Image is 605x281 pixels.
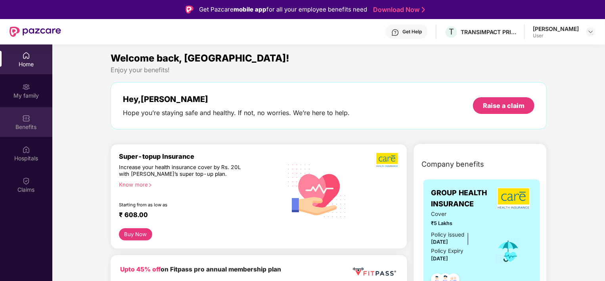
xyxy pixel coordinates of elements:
div: Policy issued [431,231,465,239]
div: Hey, [PERSON_NAME] [123,94,350,104]
img: icon [496,238,521,264]
strong: mobile app [234,6,266,13]
img: svg+xml;base64,PHN2ZyBpZD0iRHJvcGRvd24tMzJ4MzIiIHhtbG5zPSJodHRwOi8vd3d3LnczLm9yZy8yMDAwL3N2ZyIgd2... [588,29,594,35]
div: Starting from as low as [119,202,249,208]
div: TRANSIMPACT PRIVATE LIMITED [461,28,516,36]
img: New Pazcare Logo [10,27,61,37]
button: Buy Now [119,228,152,241]
img: svg+xml;base64,PHN2ZyB3aWR0aD0iMjAiIGhlaWdodD0iMjAiIHZpZXdCb3g9IjAgMCAyMCAyMCIgZmlsbD0ibm9uZSIgeG... [22,83,30,91]
img: svg+xml;base64,PHN2ZyBpZD0iSG9zcGl0YWxzIiB4bWxucz0iaHR0cDovL3d3dy53My5vcmcvMjAwMC9zdmciIHdpZHRoPS... [22,146,30,154]
img: fppp.png [351,265,398,279]
div: Get Help [402,29,422,35]
img: svg+xml;base64,PHN2ZyB4bWxucz0iaHR0cDovL3d3dy53My5vcmcvMjAwMC9zdmciIHhtbG5zOnhsaW5rPSJodHRwOi8vd3... [282,155,352,226]
span: right [148,183,152,187]
div: Hope you’re staying safe and healthy. If not, no worries. We’re here to help. [123,109,350,117]
img: svg+xml;base64,PHN2ZyBpZD0iQ2xhaW0iIHhtbG5zPSJodHRwOi8vd3d3LnczLm9yZy8yMDAwL3N2ZyIgd2lkdGg9IjIwIi... [22,177,30,185]
span: Welcome back, [GEOGRAPHIC_DATA]! [111,52,289,64]
img: svg+xml;base64,PHN2ZyBpZD0iQmVuZWZpdHMiIHhtbG5zPSJodHRwOi8vd3d3LnczLm9yZy8yMDAwL3N2ZyIgd2lkdGg9Ij... [22,114,30,122]
span: T [449,27,454,37]
img: b5dec4f62d2307b9de63beb79f102df3.png [376,152,399,167]
div: [PERSON_NAME] [533,25,579,33]
img: insurerLogo [497,188,530,209]
span: GROUP HEALTH INSURANCE [431,187,496,210]
span: [DATE] [431,256,448,262]
div: Know more [119,181,278,187]
img: svg+xml;base64,PHN2ZyBpZD0iSGVscC0zMngzMiIgeG1sbnM9Imh0dHA6Ly93d3cudzMub3JnLzIwMDAvc3ZnIiB3aWR0aD... [391,29,399,37]
div: Raise a claim [483,101,525,110]
img: svg+xml;base64,PHN2ZyBpZD0iSG9tZSIgeG1sbnM9Imh0dHA6Ly93d3cudzMub3JnLzIwMDAvc3ZnIiB3aWR0aD0iMjAiIG... [22,52,30,60]
div: Policy Expiry [431,247,464,255]
img: Stroke [422,6,425,14]
div: User [533,33,579,39]
div: Super-topup Insurance [119,152,282,160]
a: Download Now [373,6,423,14]
b: on Fitpass pro annual membership plan [120,266,281,273]
b: Upto 45% off [120,266,161,273]
span: ₹5 Lakhs [431,219,485,227]
div: Increase your health insurance cover by Rs. 20L with [PERSON_NAME]’s super top-up plan. [119,164,248,178]
img: Logo [186,6,193,13]
div: ₹ 608.00 [119,211,274,220]
div: Enjoy your benefits! [111,66,547,74]
span: Cover [431,210,485,218]
div: Get Pazcare for all your employee benefits need [199,5,367,14]
span: Company benefits [422,159,484,170]
span: [DATE] [431,239,448,245]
